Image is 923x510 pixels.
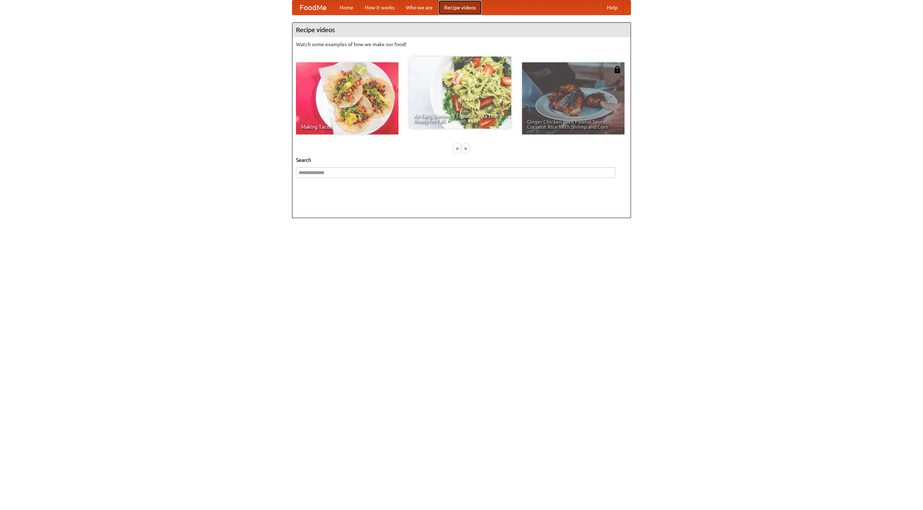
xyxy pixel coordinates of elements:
div: » [463,144,469,153]
a: Home [334,0,359,15]
img: 483408.png [614,66,621,73]
a: Help [601,0,623,15]
h5: Search [296,156,627,164]
span: An Easy, Summery Tomato Pasta That's Ready for Fall [414,114,506,124]
a: FoodMe [292,0,334,15]
a: Making Tacos [296,62,398,134]
span: Making Tacos [301,124,393,129]
a: Recipe videos [438,0,482,15]
a: An Easy, Summery Tomato Pasta That's Ready for Fall [409,57,511,129]
p: Watch some examples of how we make our food! [296,41,627,48]
div: « [454,144,460,153]
h4: Recipe videos [292,23,631,37]
a: How it works [359,0,400,15]
a: Who we are [400,0,438,15]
